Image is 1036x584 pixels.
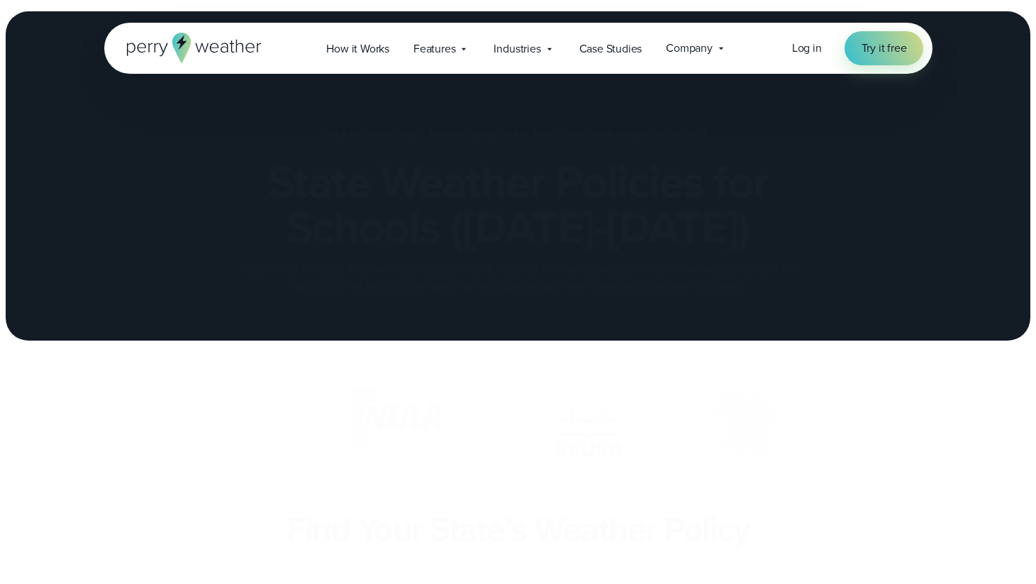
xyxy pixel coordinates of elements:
[862,40,907,57] span: Try it free
[845,31,924,65] a: Try it free
[792,40,822,57] a: Log in
[579,40,642,57] span: Case Studies
[792,40,822,56] span: Log in
[314,34,401,63] a: How it Works
[413,40,455,57] span: Features
[326,40,389,57] span: How it Works
[666,40,713,57] span: Company
[567,34,655,63] a: Case Studies
[494,40,540,57] span: Industries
